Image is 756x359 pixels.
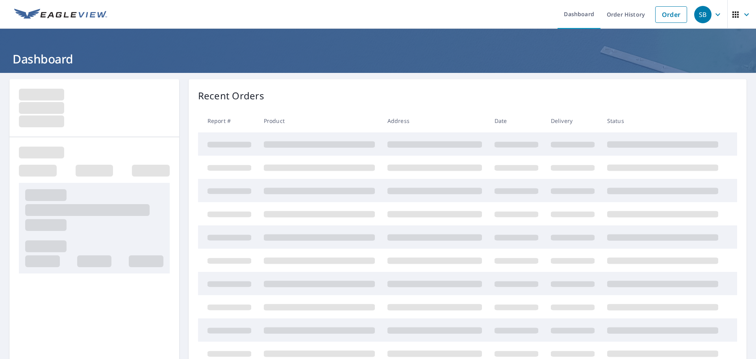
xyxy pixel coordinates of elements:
[545,109,601,132] th: Delivery
[655,6,687,23] a: Order
[258,109,381,132] th: Product
[694,6,712,23] div: SB
[488,109,545,132] th: Date
[198,109,258,132] th: Report #
[14,9,107,20] img: EV Logo
[601,109,724,132] th: Status
[9,51,747,67] h1: Dashboard
[381,109,488,132] th: Address
[198,89,264,103] p: Recent Orders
